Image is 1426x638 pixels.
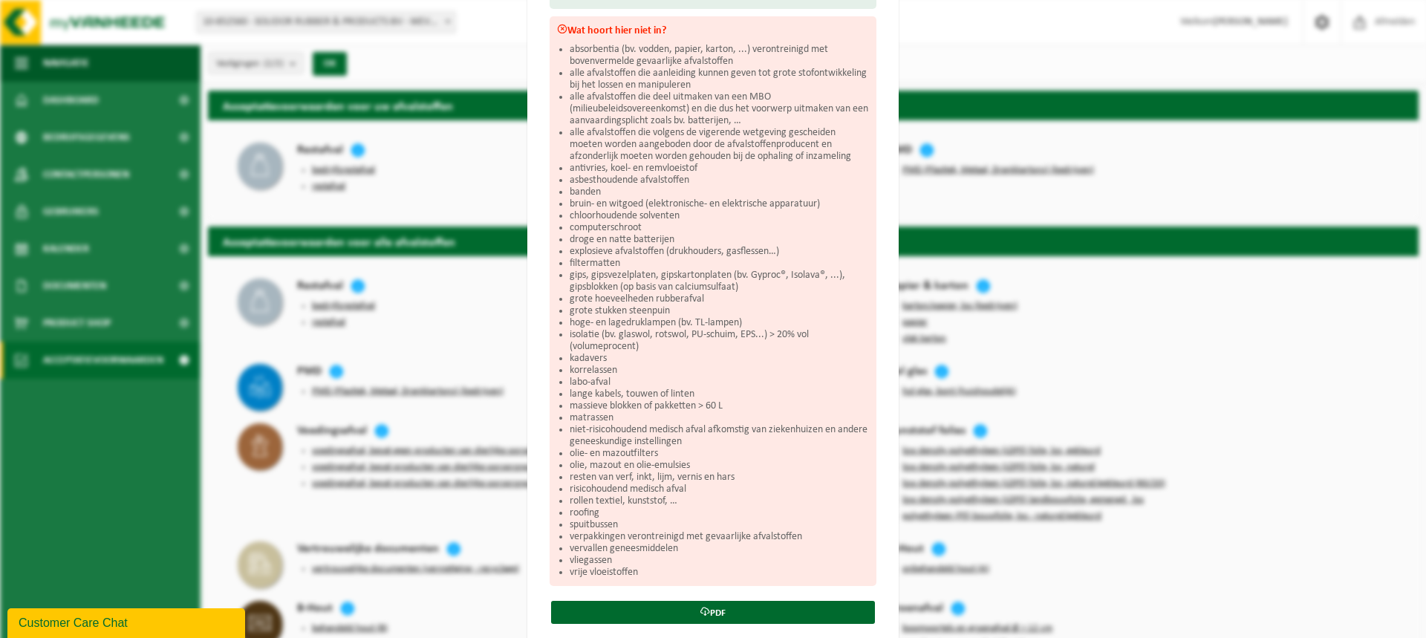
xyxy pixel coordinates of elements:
li: filtermatten [570,258,869,270]
li: absorbentia (bv. vodden, papier, karton, ...) verontreinigd met bovenvermelde gevaarlijke afvalst... [570,44,869,68]
li: chloorhoudende solventen [570,210,869,222]
li: alle afvalstoffen die volgens de vigerende wetgeving gescheiden moeten worden aangeboden door de ... [570,127,869,163]
li: olie- en mazoutfilters [570,448,869,460]
li: alle afvalstoffen die aanleiding kunnen geven tot grote stofontwikkeling bij het lossen en manipu... [570,68,869,91]
li: asbesthoudende afvalstoffen [570,175,869,186]
li: droge en natte batterijen [570,234,869,246]
li: lange kabels, touwen of linten [570,388,869,400]
li: bruin- en witgoed (elektronische- en elektrische apparatuur) [570,198,869,210]
li: isolatie (bv. glaswol, rotswol, PU-schuim, EPS...) > 20% vol (volumeprocent) [570,329,869,353]
li: rollen textiel, kunststof, … [570,495,869,507]
li: roofing [570,507,869,519]
li: korrelassen [570,365,869,377]
li: grote stukken steenpuin [570,305,869,317]
li: gips, gipsvezelplaten, gipskartonplaten (bv. Gyproc®, Isolava®, ...), gipsblokken (op basis van c... [570,270,869,293]
li: banden [570,186,869,198]
li: resten van verf, inkt, lijm, vernis en hars [570,472,869,484]
h3: Wat hoort hier niet in? [557,24,869,36]
li: hoge- en lagedruklampen (bv. TL-lampen) [570,317,869,329]
li: vrije vloeistoffen [570,567,869,579]
li: labo-afval [570,377,869,388]
li: kadavers [570,353,869,365]
li: verpakkingen verontreinigd met gevaarlijke afvalstoffen [570,531,869,543]
li: computerschroot [570,222,869,234]
a: PDF [551,601,875,624]
li: vervallen geneesmiddelen [570,543,869,555]
li: vliegassen [570,555,869,567]
li: spuitbussen [570,519,869,531]
li: risicohoudend medisch afval [570,484,869,495]
li: matrassen [570,412,869,424]
li: massieve blokken of pakketten > 60 L [570,400,869,412]
li: grote hoeveelheden rubberafval [570,293,869,305]
li: olie, mazout en olie-emulsies [570,460,869,472]
iframe: chat widget [7,605,248,638]
li: niet-risicohoudend medisch afval afkomstig van ziekenhuizen en andere geneeskundige instellingen [570,424,869,448]
li: explosieve afvalstoffen (drukhouders, gasflessen…) [570,246,869,258]
li: alle afvalstoffen die deel uitmaken van een MBO (milieubeleidsovereenkomst) en die dus het voorwe... [570,91,869,127]
li: antivries, koel- en remvloeistof [570,163,869,175]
